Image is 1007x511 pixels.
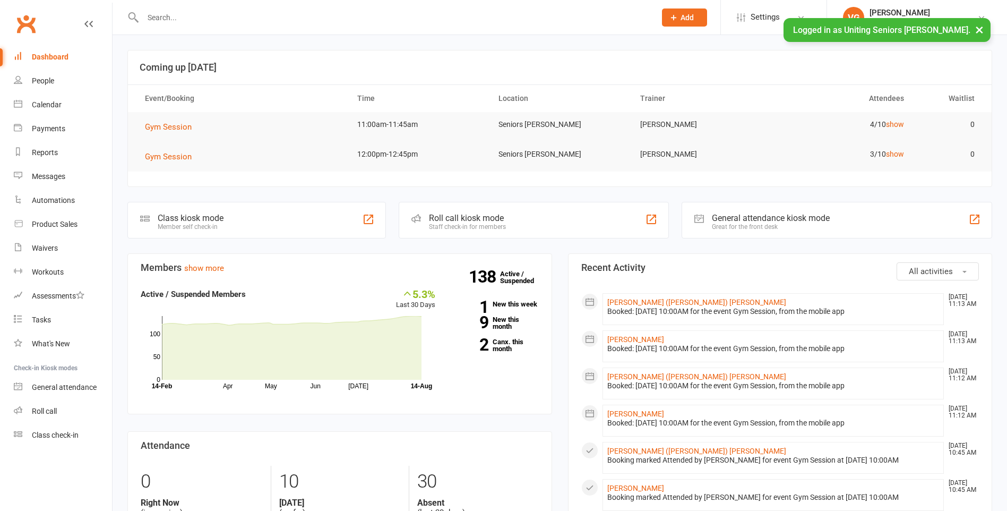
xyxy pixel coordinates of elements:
a: 2Canx. this month [451,338,539,352]
div: [PERSON_NAME] [870,8,977,18]
td: 0 [914,112,984,137]
a: [PERSON_NAME] ([PERSON_NAME]) [PERSON_NAME] [607,447,786,455]
div: Tasks [32,316,51,324]
h3: Members [141,262,539,273]
div: Last 30 Days [396,288,435,311]
a: [PERSON_NAME] [607,335,664,344]
time: [DATE] 11:12 AM [943,405,978,419]
a: What's New [14,332,112,356]
input: Search... [140,10,648,25]
strong: Active / Suspended Members [141,289,246,299]
th: Event/Booking [135,85,348,112]
div: Waivers [32,244,58,252]
div: Automations [32,196,75,205]
time: [DATE] 11:13 AM [943,331,978,345]
h3: Recent Activity [581,262,979,273]
div: Staff check-in for members [429,223,506,231]
div: Product Sales [32,220,78,228]
a: Reports [14,141,112,165]
strong: 138 [469,269,500,285]
a: Assessments [14,284,112,308]
strong: Right Now [141,498,263,508]
td: [PERSON_NAME] [631,112,772,137]
div: Roll call kiosk mode [429,213,506,223]
span: Settings [751,5,780,29]
div: Workouts [32,268,64,276]
td: [PERSON_NAME] [631,142,772,167]
a: Payments [14,117,112,141]
a: Calendar [14,93,112,117]
span: Logged in as Uniting Seniors [PERSON_NAME]. [793,25,970,35]
div: Booked: [DATE] 10:00AM for the event Gym Session, from the mobile app [607,344,940,353]
a: General attendance kiosk mode [14,376,112,399]
div: Class kiosk mode [158,213,223,223]
th: Location [489,85,630,112]
span: All activities [909,267,953,276]
button: Gym Session [145,121,199,133]
h3: Coming up [DATE] [140,62,980,73]
a: [PERSON_NAME] ([PERSON_NAME]) [PERSON_NAME] [607,372,786,381]
a: People [14,69,112,93]
span: Gym Session [145,122,192,132]
div: Great for the front desk [712,223,830,231]
td: 12:00pm-12:45pm [348,142,489,167]
a: Dashboard [14,45,112,69]
strong: 1 [451,299,488,315]
div: 0 [141,466,263,498]
a: [PERSON_NAME] [607,410,664,418]
div: Assessments [32,292,84,300]
th: Attendees [772,85,913,112]
div: 5.3% [396,288,435,300]
div: Booked: [DATE] 10:00AM for the event Gym Session, from the mobile app [607,381,940,390]
button: Gym Session [145,150,199,163]
time: [DATE] 10:45 AM [943,442,978,456]
div: 10 [279,466,401,498]
span: Add [681,13,694,22]
time: [DATE] 11:13 AM [943,294,978,308]
div: Calendar [32,100,62,109]
td: 11:00am-11:45am [348,112,489,137]
td: Seniors [PERSON_NAME] [489,142,630,167]
div: Booked: [DATE] 10:00AM for the event Gym Session, from the mobile app [607,419,940,428]
div: Class check-in [32,431,79,439]
div: Uniting Seniors [PERSON_NAME] [870,18,977,27]
button: All activities [897,262,979,280]
div: Booking marked Attended by [PERSON_NAME] for event Gym Session at [DATE] 10:00AM [607,493,940,502]
td: 0 [914,142,984,167]
a: [PERSON_NAME] [607,484,664,492]
a: show more [184,263,224,273]
a: Messages [14,165,112,189]
a: Roll call [14,399,112,423]
th: Waitlist [914,85,984,112]
span: Gym Session [145,152,192,161]
div: Booked: [DATE] 10:00AM for the event Gym Session, from the mobile app [607,307,940,316]
a: 1New this week [451,301,539,308]
div: Reports [32,148,58,157]
div: People [32,76,54,85]
td: 4/10 [772,112,913,137]
div: 30 [417,466,539,498]
a: show [886,120,904,129]
a: Class kiosk mode [14,423,112,447]
td: Seniors [PERSON_NAME] [489,112,630,137]
strong: Absent [417,498,539,508]
div: Member self check-in [158,223,223,231]
a: [PERSON_NAME] ([PERSON_NAME]) [PERSON_NAME] [607,298,786,306]
a: 9New this month [451,316,539,330]
h3: Attendance [141,440,539,451]
button: × [970,18,989,41]
strong: [DATE] [279,498,401,508]
time: [DATE] 11:12 AM [943,368,978,382]
div: What's New [32,339,70,348]
div: Roll call [32,407,57,415]
div: General attendance [32,383,97,391]
a: Clubworx [13,11,39,37]
button: Add [662,8,707,27]
a: Tasks [14,308,112,332]
strong: 9 [451,314,488,330]
div: Payments [32,124,65,133]
a: Product Sales [14,212,112,236]
a: 138Active / Suspended [500,262,547,292]
div: Dashboard [32,53,68,61]
td: 3/10 [772,142,913,167]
